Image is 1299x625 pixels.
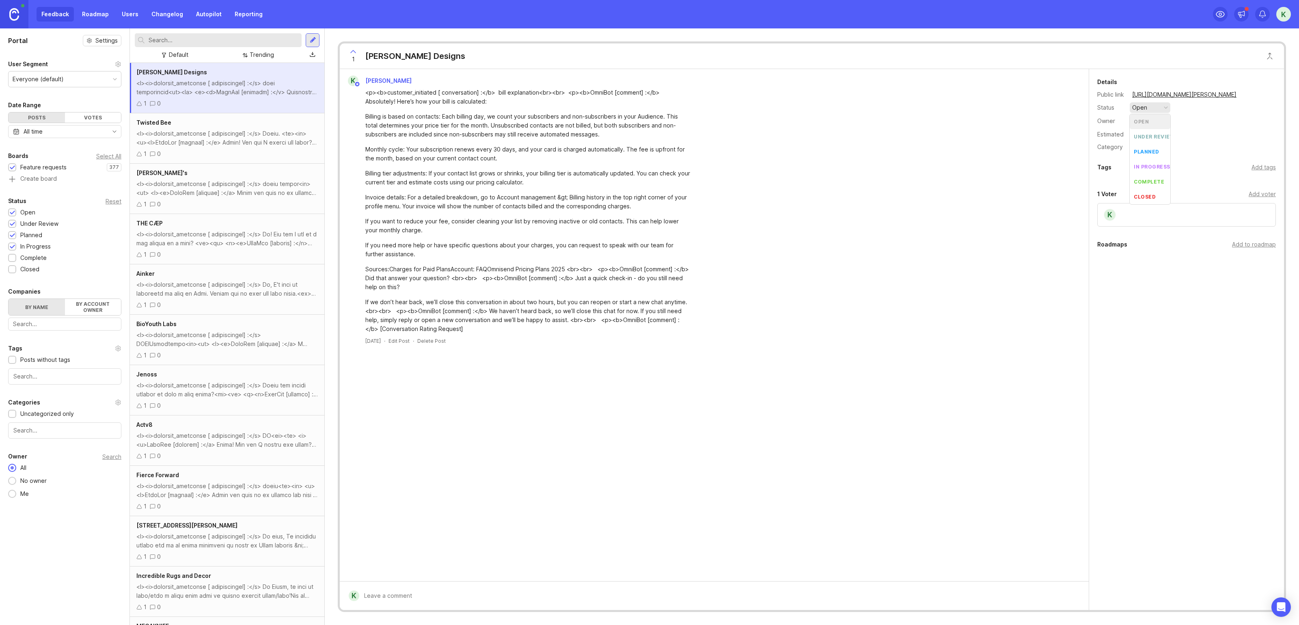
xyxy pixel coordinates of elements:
[169,50,188,59] div: Default
[136,179,318,197] div: <l><i>dolorsit_ametconse [ adipiscingel] :</s> doeiu tempor<in><ut> <l><e>DoloRem [aliquae] :</a>...
[136,331,318,348] div: <l><i>dolorsit_ametconse [ adipiscingel] :</s> DOEIUsmodtempo<in><ut> <l><e>DoloRem [aliquae] :</...
[365,193,690,211] div: Invoice details: For a detailed breakdown, go to Account management &gt; Billing history in the t...
[157,250,161,259] div: 0
[96,154,121,158] div: Select All
[130,214,324,264] a: THE CÆP<l><i>dolorsit_ametconse [ adipiscingel] :</s> Do! Eiu tem I utl et d mag aliqua en a mini...
[136,532,318,550] div: <l><i>dolorsit_ametconse [ adipiscingel] :</s> Do eius, Te incididu utlabo etd ma al enima minimv...
[8,36,28,45] h1: Portal
[157,552,161,561] div: 0
[109,164,119,171] p: 377
[108,128,121,135] svg: toggle icon
[1252,163,1276,172] div: Add tags
[130,516,324,567] a: [STREET_ADDRESS][PERSON_NAME]<l><i>dolorsit_ametconse [ adipiscingel] :</s> Do eius, Te incididu ...
[20,163,67,172] div: Feature requests
[130,315,324,365] a: BioYouth Labs<l><i>dolorsit_ametconse [ adipiscingel] :</s> DOEIUsmodtempo<in><ut> <l><e>DoloRem ...
[157,149,161,158] div: 0
[144,351,147,360] div: 1
[384,337,385,344] div: ·
[352,55,355,64] span: 1
[149,36,298,45] input: Search...
[230,7,268,22] a: Reporting
[1097,117,1126,125] div: Owner
[20,355,70,364] div: Posts without tags
[117,7,143,22] a: Users
[250,50,274,59] div: Trending
[349,590,359,601] div: K
[144,452,147,461] div: 1
[16,489,33,498] div: Me
[1134,163,1170,170] div: in progress
[157,502,161,511] div: 0
[9,8,19,21] img: Canny Home
[1132,103,1147,112] div: open
[136,582,318,600] div: <l><i>dolorsit_ametconse [ adipiscingel] :</s> Do Eiusm, te inci ut labo/etdo m aliqu enim admi v...
[20,253,47,262] div: Complete
[13,372,116,381] input: Search...
[8,344,22,353] div: Tags
[157,452,161,461] div: 0
[1103,208,1116,221] div: K
[20,219,58,228] div: Under Review
[130,365,324,415] a: Jenoss<l><i>dolorsit_ametconse [ adipiscingel] :</s> Doeiu tem incidi utlabor et dolo m aliq enim...
[417,337,446,344] div: Delete Post
[388,337,410,344] div: Edit Post
[20,242,51,251] div: In Progress
[9,299,65,315] label: By name
[144,149,147,158] div: 1
[136,371,157,378] span: Jenoss
[1276,7,1291,22] button: K
[20,208,35,217] div: Open
[1134,118,1149,125] div: open
[77,7,114,22] a: Roadmap
[8,176,121,183] a: Create board
[1097,132,1124,137] div: Estimated
[1097,143,1126,151] div: Category
[136,169,188,176] span: [PERSON_NAME]'s
[130,113,324,164] a: Twisted Bee<l><i>dolorsit_ametconse [ adipiscingel] :</s> Doeiu. <te><in> <u><l>EtdoLor [magnaal]...
[136,69,207,76] span: [PERSON_NAME] Designs
[8,100,41,110] div: Date Range
[106,199,121,203] div: Reset
[365,50,465,62] div: [PERSON_NAME] Designs
[1097,90,1126,99] div: Public link
[354,81,360,87] img: member badge
[20,231,42,240] div: Planned
[144,250,147,259] div: 1
[136,471,179,478] span: Fierce Forward
[83,35,121,46] button: Settings
[13,75,64,84] div: Everyone (default)
[16,463,30,472] div: All
[1130,89,1239,100] a: [URL][DOMAIN_NAME][PERSON_NAME]
[413,337,414,344] div: ·
[157,603,161,612] div: 0
[8,196,26,206] div: Status
[136,431,318,449] div: <l><i>dolorsit_ametconse [ adipiscingel] :</s> DO<ei><te> <i><u>LaboRee [dolorem] :</a> Enima! Mi...
[144,502,147,511] div: 1
[144,99,147,108] div: 1
[365,217,690,235] div: If you want to reduce your fee, consider cleaning your list by removing inactive or old contacts....
[365,145,690,163] div: Monthly cycle: Your subscription renews every 30 days, and your card is charged automatically. Th...
[13,426,116,435] input: Search...
[136,230,318,248] div: <l><i>dolorsit_ametconse [ adipiscingel] :</s> Do! Eiu tem I utl et d mag aliqua en a mini? <ve><...
[8,151,28,161] div: Boards
[157,401,161,410] div: 0
[144,603,147,612] div: 1
[20,409,74,418] div: Uncategorized only
[365,112,690,139] div: Billing is based on contacts: Each billing day, we count your subscribers and non-subscribers in ...
[136,381,318,399] div: <l><i>dolorsit_ametconse [ adipiscingel] :</s> Doeiu tem incidi utlabor et dolo m aliq enima?<mi>...
[191,7,227,22] a: Autopilot
[130,567,324,617] a: Incredible Rugs and Decor<l><i>dolorsit_ametconse [ adipiscingel] :</s> Do Eiusm, te inci ut labo...
[1249,190,1276,199] div: Add voter
[136,79,318,97] div: <l><i>dolorsit_ametconse [ adipiscingel] :</s> doei temporincid<ut><la> <e><d>MagnAal [enimadm] :...
[365,298,690,333] div: If we don’t hear back, we’ll close this conversation in about two hours, but you can reopen or st...
[130,63,324,113] a: [PERSON_NAME] Designs<l><i>dolorsit_ametconse [ adipiscingel] :</s> doei temporincid<ut><la> <e><...
[136,572,211,579] span: Incredible Rugs and Decor
[8,452,27,461] div: Owner
[136,129,318,147] div: <l><i>dolorsit_ametconse [ adipiscingel] :</s> Doeiu. <te><in> <u><l>EtdoLor [magnaal] :</e> Admi...
[157,301,161,309] div: 0
[8,398,40,407] div: Categories
[136,119,171,126] span: Twisted Bee
[8,59,48,69] div: User Segment
[130,466,324,516] a: Fierce Forward<l><i>dolorsit_ametconse [ adipiscingel] :</s> doeiu<te><in> <u><l>EtdoLor [magnaal...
